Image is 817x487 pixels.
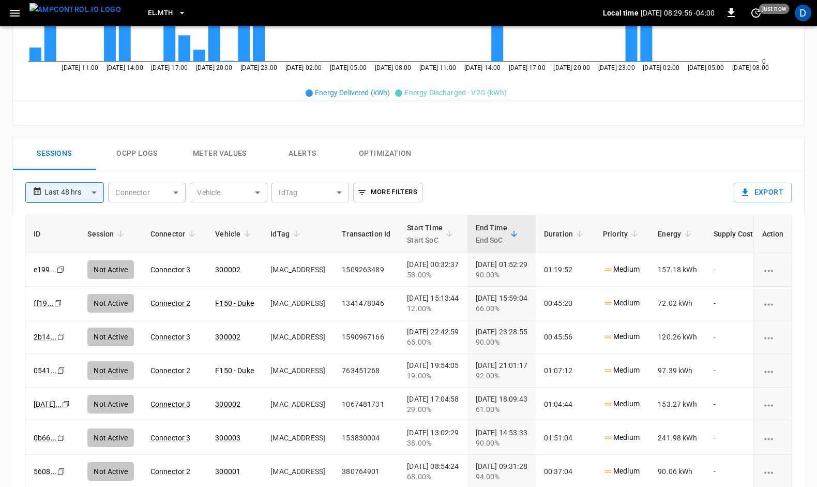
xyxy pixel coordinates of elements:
[34,434,57,442] a: 0b66...
[150,400,191,408] a: Connector 3
[509,64,546,71] tspan: [DATE] 17:00
[649,421,705,455] td: 241.98 kWh
[144,3,190,23] button: EL.MTH
[419,64,456,71] tspan: [DATE] 11:00
[603,331,640,342] p: Medium
[34,265,56,274] a: e199...
[688,64,724,71] tspan: [DATE] 05:00
[407,461,459,482] div: [DATE] 08:54:24
[334,215,399,253] th: Transaction Id
[476,270,527,280] div: 90.00%
[262,287,334,320] td: [MAC_ADDRESS]
[553,64,590,71] tspan: [DATE] 20:00
[262,320,334,354] td: [MAC_ADDRESS]
[62,64,98,71] tspan: [DATE] 11:00
[215,299,254,307] a: F150 - Duke
[407,270,459,280] div: 58.00%
[285,64,322,71] tspan: [DATE] 02:00
[476,303,527,314] div: 66.00%
[148,7,173,19] span: EL.MTH
[44,183,104,202] div: Last 48 hrs
[150,434,191,442] a: Connector 3
[544,228,586,240] span: Duration
[87,260,134,279] div: Not Active
[603,298,640,308] p: Medium
[407,234,443,246] p: Start SoC
[261,137,344,170] button: Alerts
[150,299,191,307] a: Connector 2
[150,228,199,240] span: Connector
[215,400,240,408] a: 300002
[705,388,782,421] td: -
[464,64,501,71] tspan: [DATE] 14:00
[29,3,121,16] img: ampcontrol.io logo
[407,303,459,314] div: 12.00%
[25,215,79,253] th: ID
[734,183,792,202] button: Export
[476,234,507,246] p: End SoC
[56,365,67,376] div: copy
[334,388,399,421] td: 1067481731
[87,294,134,313] div: Not Active
[215,265,240,274] a: 300002
[536,388,595,421] td: 01:04:44
[13,137,96,170] button: Sessions
[762,298,783,308] div: charging session options
[344,137,427,170] button: Optimization
[315,88,390,97] span: Energy Delivered (kWh)
[87,462,134,481] div: Not Active
[705,421,782,455] td: -
[56,264,66,275] div: copy
[476,371,527,381] div: 92.00%
[262,354,334,388] td: [MAC_ADDRESS]
[96,137,178,170] button: Ocpp logs
[107,64,143,71] tspan: [DATE] 14:00
[536,320,595,354] td: 00:45:56
[598,64,635,71] tspan: [DATE] 23:00
[603,365,640,376] p: Medium
[215,228,254,240] span: Vehicle
[748,5,764,21] button: set refresh interval
[407,222,443,246] div: Start Time
[407,327,459,347] div: [DATE] 22:42:59
[407,404,459,415] div: 29.00%
[649,253,705,287] td: 157.18 kWh
[476,360,527,381] div: [DATE] 21:01:17
[56,331,67,343] div: copy
[762,58,766,65] tspan: 0
[407,394,459,415] div: [DATE] 17:04:58
[476,394,527,415] div: [DATE] 18:09:43
[407,371,459,381] div: 19.00%
[150,333,191,341] a: Connector 3
[476,222,521,246] span: End TimeEnd SoC
[215,366,254,375] a: F150 - Duke
[178,137,261,170] button: Meter Values
[658,228,694,240] span: Energy
[476,438,527,448] div: 90.00%
[34,333,57,341] a: 2b14...
[334,287,399,320] td: 1341478046
[649,287,705,320] td: 72.02 kWh
[536,253,595,287] td: 01:19:52
[87,429,134,447] div: Not Active
[603,264,640,275] p: Medium
[476,293,527,314] div: [DATE] 15:59:04
[705,287,782,320] td: -
[270,228,303,240] span: IdTag
[407,222,456,246] span: Start TimeStart SoC
[334,421,399,455] td: 153830004
[61,399,71,410] div: copy
[53,298,64,309] div: copy
[404,88,506,97] span: Energy Discharged - V2G (kWh)
[603,228,641,240] span: Priority
[353,183,422,202] button: More Filters
[215,434,240,442] a: 300003
[649,354,705,388] td: 97.39 kWh
[641,8,715,18] p: [DATE] 08:29:56 -04:00
[262,253,334,287] td: [MAC_ADDRESS]
[330,64,367,71] tspan: [DATE] 05:00
[87,361,134,380] div: Not Active
[795,5,811,21] div: profile-icon
[150,265,191,274] a: Connector 3
[603,432,640,443] p: Medium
